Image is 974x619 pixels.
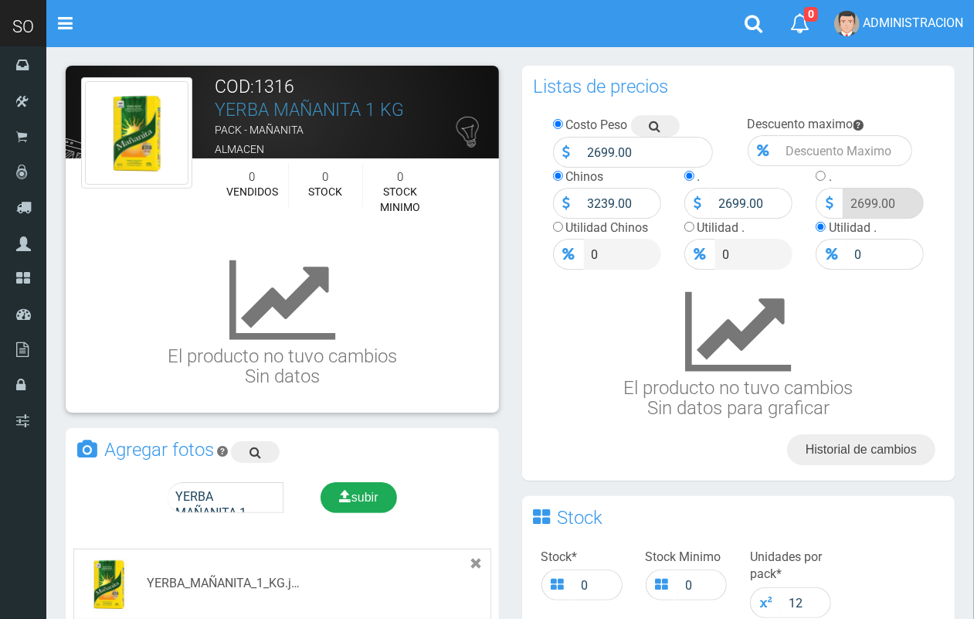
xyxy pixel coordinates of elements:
[175,488,275,537] span: YERBA MAÑANITA 1 KG.jpg
[697,169,701,184] label: .
[249,170,255,184] font: 0
[748,117,854,131] label: Descuento maximo
[216,77,295,97] font: COD:1316
[322,170,328,184] font: 0
[574,570,623,600] input: Stock total...
[397,170,403,184] font: 0
[580,188,661,219] input: Precio Venta...
[534,77,669,96] h3: Listas de precios
[339,491,378,504] span: subir
[216,143,265,155] font: ALMACEN
[787,434,935,465] a: Historial de cambios
[85,81,188,185] img: YERBA_MA%C3%91ANITA_1_KG.jpg
[566,169,604,184] label: Chinos
[678,570,727,600] input: Stock minimo...
[66,253,499,387] h3: El producto no tuvo cambios Sin datos
[847,239,924,270] input: Precio .
[231,441,280,463] a: Buscar imagen en google
[804,7,818,22] span: 0
[697,220,745,235] label: Utilidad .
[631,115,680,137] a: Buscar precio en google
[779,135,912,166] input: Descuento Maximo
[216,100,405,121] a: YERBA MAÑANITA 1 KG
[834,11,860,36] img: User Image
[308,185,342,198] font: STOCK
[646,549,721,566] label: Stock Minimo
[227,185,279,198] font: VENDIDOS
[380,185,420,213] font: STOCK MINIMO
[104,440,214,459] h3: Agregar fotos
[566,220,649,235] label: Utilidad Chinos
[711,188,792,219] input: Precio .
[584,239,661,270] input: Precio Venta...
[580,137,713,168] input: Precio Costo...
[829,169,832,184] label: .
[863,15,963,30] span: ADMINISTRACION
[750,549,831,584] label: Unidades por pack
[541,549,578,566] label: Stock
[558,508,603,527] h3: Stock
[541,285,936,419] h3: El producto no tuvo cambios Sin datos para graficar
[843,188,924,219] input: Precio .
[829,220,877,235] label: Utilidad .
[566,117,628,132] label: Costo Peso
[216,124,304,136] font: PACK - MAÑANITA
[781,587,831,618] input: 1
[715,239,792,270] input: Precio .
